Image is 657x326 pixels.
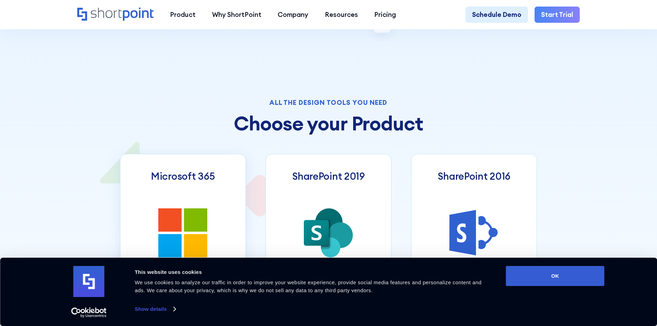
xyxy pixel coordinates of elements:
[120,99,537,106] div: All the design tools you need
[506,266,605,286] button: OK
[292,170,365,182] h3: SharePoint 2019
[135,304,176,314] a: Show details
[151,170,215,182] h3: Microsoft 365
[135,279,482,293] span: We use cookies to analyze our traffic in order to improve your website experience, provide social...
[204,7,270,23] a: Why ShortPoint
[438,170,510,182] h3: SharePoint 2016
[325,10,358,20] div: Resources
[212,10,261,20] div: Why ShortPoint
[59,307,119,318] a: Usercentrics Cookiebot - opens in a new window
[278,10,308,20] div: Company
[170,10,196,20] div: Product
[269,7,317,23] a: Company
[535,7,580,23] a: Start Trial
[73,266,104,297] img: logo
[533,246,657,326] iframe: Chat Widget
[135,268,490,276] div: This website uses cookies
[120,112,537,134] h2: Choose your Product
[317,7,366,23] a: Resources
[366,7,405,23] a: Pricing
[162,7,204,23] a: Product
[120,154,246,275] a: Microsoft 365
[411,154,537,275] a: SharePoint 2016
[374,10,396,20] div: Pricing
[266,154,391,275] a: SharePoint 2019
[77,8,153,22] a: Home
[466,7,528,23] a: Schedule Demo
